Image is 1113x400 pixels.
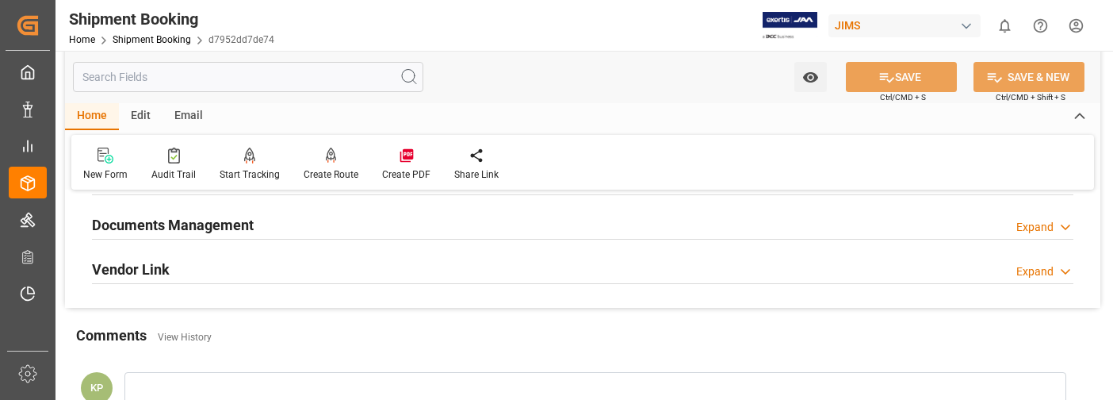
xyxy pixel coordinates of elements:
[996,91,1065,103] span: Ctrl/CMD + Shift + S
[163,103,215,130] div: Email
[92,259,170,280] h2: Vendor Link
[1023,8,1058,44] button: Help Center
[828,10,987,40] button: JIMS
[382,167,430,182] div: Create PDF
[828,14,981,37] div: JIMS
[1016,219,1054,236] div: Expand
[158,332,212,343] a: View History
[76,325,147,346] h2: Comments
[987,8,1023,44] button: show 0 new notifications
[220,167,280,182] div: Start Tracking
[65,103,119,130] div: Home
[73,62,423,92] input: Search Fields
[763,12,817,40] img: Exertis%20JAM%20-%20Email%20Logo.jpg_1722504956.jpg
[973,62,1084,92] button: SAVE & NEW
[69,34,95,45] a: Home
[846,62,957,92] button: SAVE
[69,7,274,31] div: Shipment Booking
[151,167,196,182] div: Audit Trail
[92,214,254,236] h2: Documents Management
[1016,263,1054,280] div: Expand
[454,167,499,182] div: Share Link
[90,382,103,394] span: KP
[304,167,358,182] div: Create Route
[880,91,926,103] span: Ctrl/CMD + S
[794,62,827,92] button: open menu
[119,103,163,130] div: Edit
[113,34,191,45] a: Shipment Booking
[83,167,128,182] div: New Form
